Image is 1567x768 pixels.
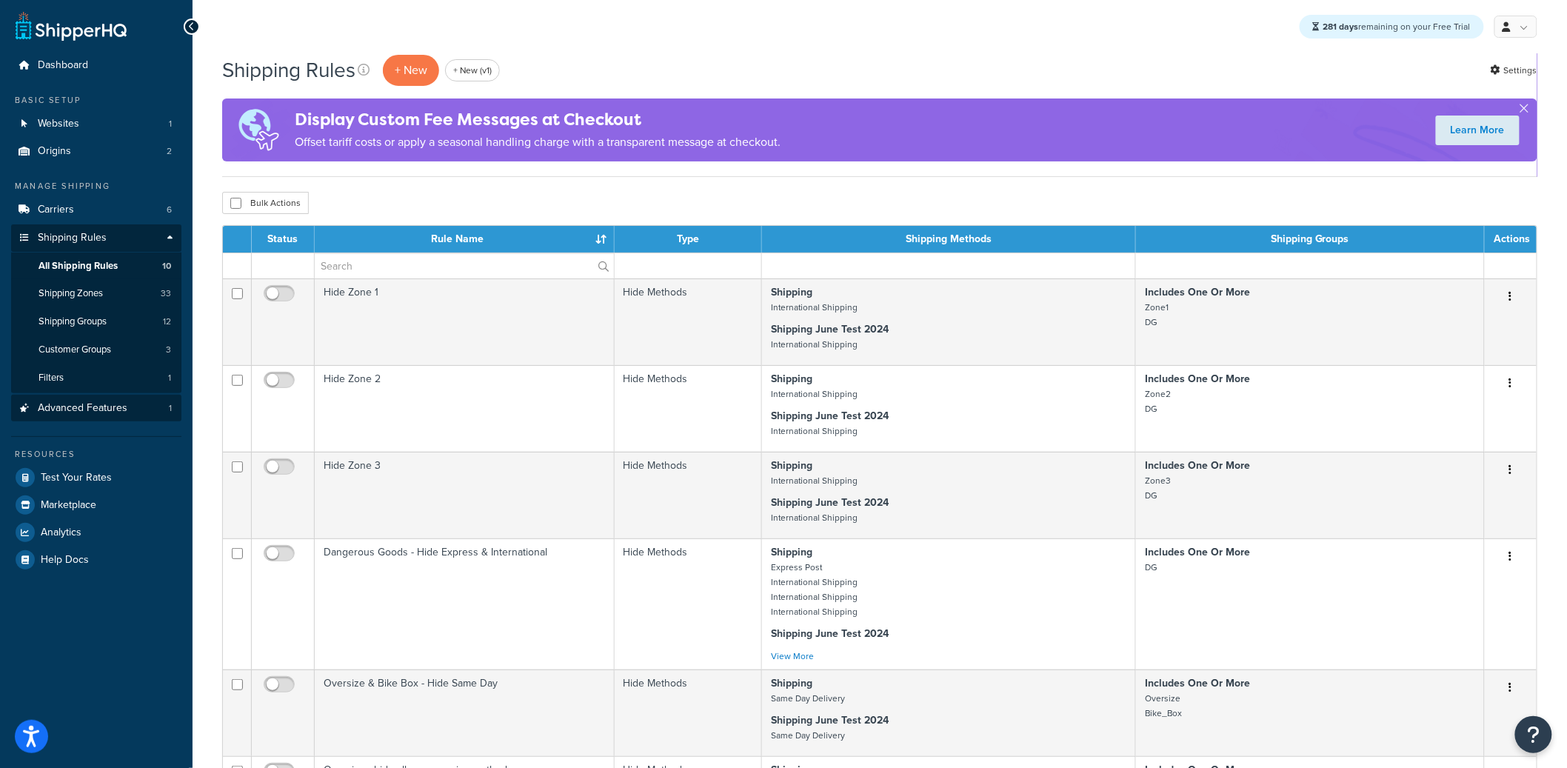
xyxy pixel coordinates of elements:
[162,260,171,273] span: 10
[762,226,1136,253] th: Shipping Methods
[771,458,812,473] strong: Shipping
[161,287,171,300] span: 33
[1145,284,1250,300] strong: Includes One Or More
[1136,226,1485,253] th: Shipping Groups
[771,408,889,424] strong: Shipping June Test 2024
[38,59,88,72] span: Dashboard
[771,544,812,560] strong: Shipping
[167,204,172,216] span: 6
[11,224,181,252] a: Shipping Rules
[771,301,858,314] small: International Shipping
[1323,20,1359,33] strong: 281 days
[1145,387,1171,415] small: Zone2 DG
[11,110,181,138] a: Websites 1
[771,371,812,387] strong: Shipping
[11,224,181,393] li: Shipping Rules
[169,118,172,130] span: 1
[1145,675,1250,691] strong: Includes One Or More
[11,253,181,280] a: All Shipping Rules 10
[11,308,181,335] li: Shipping Groups
[166,344,171,356] span: 3
[11,138,181,165] li: Origins
[771,387,858,401] small: International Shipping
[771,650,814,663] a: View More
[38,232,107,244] span: Shipping Rules
[11,519,181,546] li: Analytics
[615,452,763,538] td: Hide Methods
[615,670,763,756] td: Hide Methods
[39,372,64,384] span: Filters
[41,554,89,567] span: Help Docs
[38,402,127,415] span: Advanced Features
[1515,716,1552,753] button: Open Resource Center
[1436,116,1520,145] a: Learn More
[16,11,127,41] a: ShipperHQ Home
[11,52,181,79] a: Dashboard
[1491,60,1537,81] a: Settings
[771,729,845,742] small: Same Day Delivery
[615,278,763,365] td: Hide Methods
[771,692,845,705] small: Same Day Delivery
[295,107,781,132] h4: Display Custom Fee Messages at Checkout
[315,538,615,670] td: Dangerous Goods - Hide Express & International
[11,336,181,364] a: Customer Groups 3
[11,110,181,138] li: Websites
[169,402,172,415] span: 1
[11,364,181,392] li: Filters
[1300,15,1484,39] div: remaining on your Free Trial
[11,395,181,422] a: Advanced Features 1
[11,138,181,165] a: Origins 2
[163,315,171,328] span: 12
[315,278,615,365] td: Hide Zone 1
[38,118,79,130] span: Websites
[771,675,812,691] strong: Shipping
[11,253,181,280] li: All Shipping Rules
[11,196,181,224] a: Carriers 6
[11,280,181,307] li: Shipping Zones
[1145,544,1250,560] strong: Includes One Or More
[41,472,112,484] span: Test Your Rates
[315,226,615,253] th: Rule Name : activate to sort column ascending
[771,511,858,524] small: International Shipping
[11,308,181,335] a: Shipping Groups 12
[222,192,309,214] button: Bulk Actions
[315,670,615,756] td: Oversize & Bike Box - Hide Same Day
[771,712,889,728] strong: Shipping June Test 2024
[615,365,763,452] td: Hide Methods
[39,287,103,300] span: Shipping Zones
[771,474,858,487] small: International Shipping
[11,94,181,107] div: Basic Setup
[11,492,181,518] a: Marketplace
[11,547,181,573] a: Help Docs
[1145,458,1250,473] strong: Includes One Or More
[615,226,763,253] th: Type
[222,56,355,84] h1: Shipping Rules
[167,145,172,158] span: 2
[11,395,181,422] li: Advanced Features
[1145,692,1182,720] small: Oversize Bike_Box
[11,196,181,224] li: Carriers
[222,98,295,161] img: duties-banner-06bc72dcb5fe05cb3f9472aba00be2ae8eb53ab6f0d8bb03d382ba314ac3c341.png
[771,626,889,641] strong: Shipping June Test 2024
[38,204,74,216] span: Carriers
[315,365,615,452] td: Hide Zone 2
[445,59,500,81] a: + New (v1)
[771,338,858,351] small: International Shipping
[38,145,71,158] span: Origins
[11,336,181,364] li: Customer Groups
[771,321,889,337] strong: Shipping June Test 2024
[11,464,181,491] a: Test Your Rates
[41,499,96,512] span: Marketplace
[771,495,889,510] strong: Shipping June Test 2024
[39,260,118,273] span: All Shipping Rules
[39,315,107,328] span: Shipping Groups
[168,372,171,384] span: 1
[39,344,111,356] span: Customer Groups
[1145,371,1250,387] strong: Includes One Or More
[11,280,181,307] a: Shipping Zones 33
[1145,474,1171,502] small: Zone3 DG
[11,180,181,193] div: Manage Shipping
